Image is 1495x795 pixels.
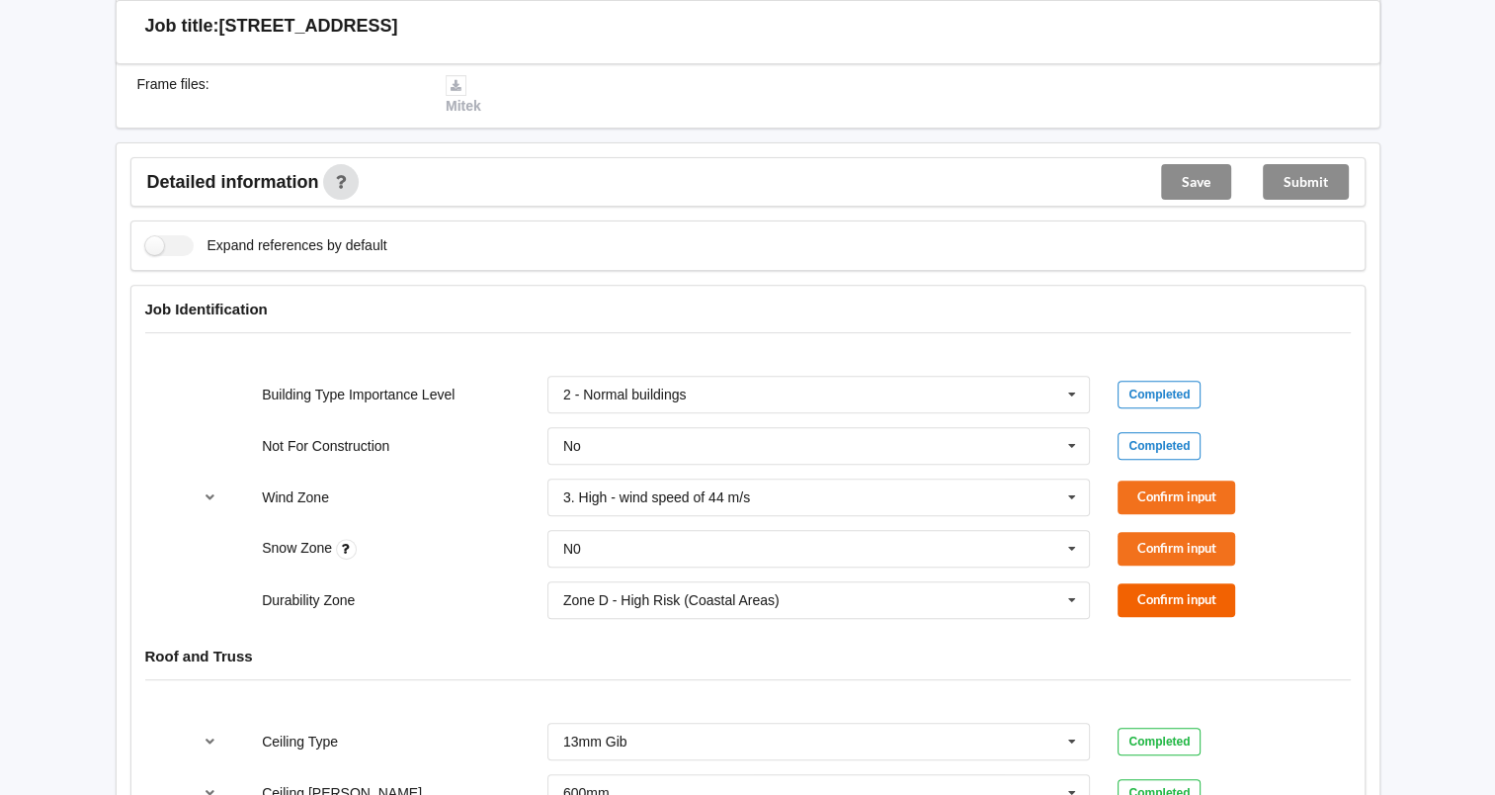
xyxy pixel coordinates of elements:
[262,438,389,454] label: Not For Construction
[563,542,581,556] div: N0
[147,173,319,191] span: Detailed information
[1118,481,1235,513] button: Confirm input
[1118,532,1235,565] button: Confirm input
[563,735,627,749] div: 13mm Gib
[563,490,750,504] div: 3. High - wind speed of 44 m/s
[1118,381,1201,408] div: Completed
[446,76,481,114] a: Mitek
[191,480,229,515] button: reference-toggle
[1118,432,1201,460] div: Completed
[563,593,780,607] div: Zone D - High Risk (Coastal Areas)
[563,388,687,401] div: 2 - Normal buildings
[145,15,219,38] h3: Job title:
[1118,728,1201,755] div: Completed
[262,592,355,608] label: Durability Zone
[1118,583,1235,616] button: Confirm input
[219,15,398,38] h3: [STREET_ADDRESS]
[262,540,336,556] label: Snow Zone
[262,387,455,402] label: Building Type Importance Level
[262,734,338,750] label: Ceiling Type
[124,74,433,116] div: Frame files :
[145,235,387,256] label: Expand references by default
[563,439,581,453] div: No
[145,300,1351,318] h4: Job Identification
[191,724,229,759] button: reference-toggle
[262,489,329,505] label: Wind Zone
[145,647,1351,665] h4: Roof and Truss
